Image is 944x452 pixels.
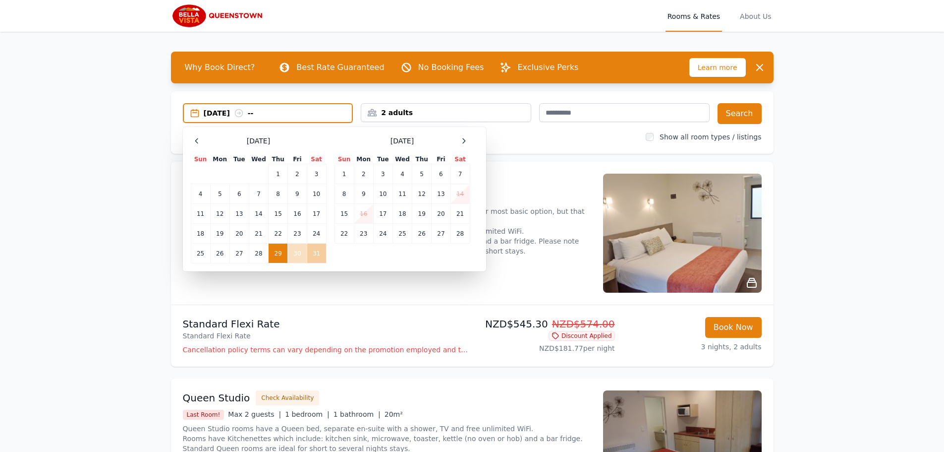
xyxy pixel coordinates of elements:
td: 8 [269,184,288,204]
span: [DATE] [247,136,270,146]
td: 18 [392,204,412,224]
td: 12 [412,184,432,204]
td: 25 [392,224,412,244]
td: 24 [373,224,392,244]
td: 24 [307,224,326,244]
td: 5 [412,164,432,184]
td: 1 [269,164,288,184]
td: 2 [288,164,307,184]
th: Wed [249,155,268,164]
p: NZD$181.77 per night [476,343,615,353]
td: 17 [307,204,326,224]
span: Why Book Direct? [177,58,263,77]
td: 11 [392,184,412,204]
td: 3 [307,164,326,184]
td: 12 [210,204,229,224]
span: 1 bathroom | [333,410,381,418]
td: 28 [249,244,268,263]
th: Fri [432,155,450,164]
p: NZD$545.30 [476,317,615,331]
p: Exclusive Perks [517,62,578,73]
td: 13 [229,204,249,224]
p: Standard Flexi Rate [183,331,468,341]
th: Fri [288,155,307,164]
td: 2 [354,164,373,184]
th: Thu [412,155,432,164]
td: 10 [307,184,326,204]
td: 31 [307,244,326,263]
th: Tue [229,155,249,164]
th: Thu [269,155,288,164]
td: 3 [373,164,392,184]
p: Standard Flexi Rate [183,317,468,331]
td: 16 [288,204,307,224]
p: 3 nights, 2 adults [623,342,762,352]
td: 5 [210,184,229,204]
td: 29 [269,244,288,263]
span: Max 2 guests | [228,410,281,418]
td: 8 [334,184,354,204]
span: NZD$574.00 [552,318,615,330]
td: 25 [191,244,210,263]
th: Mon [354,155,373,164]
p: Cancellation policy terms can vary depending on the promotion employed and the time of stay of th... [183,345,468,355]
td: 13 [432,184,450,204]
div: [DATE] -- [204,108,352,118]
td: 7 [249,184,268,204]
td: 20 [432,204,450,224]
th: Sun [191,155,210,164]
td: 15 [334,204,354,224]
td: 17 [373,204,392,224]
td: 10 [373,184,392,204]
td: 15 [269,204,288,224]
th: Mon [210,155,229,164]
td: 26 [210,244,229,263]
p: Best Rate Guaranteed [296,62,384,73]
div: 2 adults [361,108,531,118]
td: 27 [229,244,249,263]
td: 18 [191,224,210,244]
td: 9 [288,184,307,204]
span: [DATE] [390,136,414,146]
button: Book Now [705,317,762,338]
td: 20 [229,224,249,244]
td: 22 [334,224,354,244]
td: 14 [249,204,268,224]
button: Check Availability [256,390,319,405]
td: 21 [249,224,268,244]
th: Sun [334,155,354,164]
td: 1 [334,164,354,184]
label: Show all room types / listings [660,133,761,141]
td: 14 [450,184,470,204]
button: Search [718,103,762,124]
td: 9 [354,184,373,204]
th: Sat [450,155,470,164]
td: 6 [432,164,450,184]
span: 1 bedroom | [285,410,330,418]
td: 22 [269,224,288,244]
td: 26 [412,224,432,244]
td: 4 [191,184,210,204]
span: Last Room! [183,410,224,420]
td: 23 [354,224,373,244]
td: 6 [229,184,249,204]
span: Learn more [689,58,746,77]
span: Discount Applied [549,331,615,341]
td: 16 [354,204,373,224]
td: 21 [450,204,470,224]
img: Bella Vista Queenstown [171,4,267,28]
p: No Booking Fees [418,62,484,73]
td: 19 [210,224,229,244]
td: 7 [450,164,470,184]
th: Tue [373,155,392,164]
td: 4 [392,164,412,184]
td: 11 [191,204,210,224]
th: Sat [307,155,326,164]
td: 30 [288,244,307,263]
td: 27 [432,224,450,244]
td: 23 [288,224,307,244]
h3: Queen Studio [183,391,250,405]
span: 20m² [385,410,403,418]
td: 19 [412,204,432,224]
td: 28 [450,224,470,244]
